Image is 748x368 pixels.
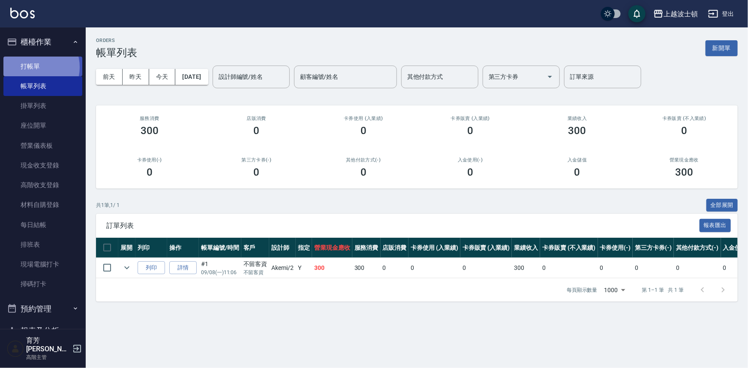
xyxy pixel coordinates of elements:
p: 高階主管 [26,353,70,361]
h2: 店販消費 [213,116,300,121]
h3: 0 [574,166,580,178]
button: 昨天 [123,69,149,85]
h3: 0 [253,166,259,178]
a: 現金收支登錄 [3,156,82,175]
p: 不留客資 [243,269,267,276]
h2: ORDERS [96,38,137,43]
h2: 其他付款方式(-) [320,157,407,163]
a: 新開單 [706,44,738,52]
a: 材料自購登錄 [3,195,82,215]
th: 其他付款方式(-) [674,238,721,258]
h2: 卡券販賣 (入業績) [427,116,514,121]
a: 每日結帳 [3,215,82,235]
button: 預約管理 [3,298,82,320]
button: 新開單 [706,40,738,56]
h3: 0 [253,125,259,137]
h3: 0 [360,166,366,178]
h2: 業績收入 [534,116,621,121]
th: 服務消費 [352,238,381,258]
button: [DATE] [175,69,208,85]
th: 列印 [135,238,167,258]
a: 營業儀表板 [3,136,82,156]
h3: 0 [681,125,687,137]
a: 掛單列表 [3,96,82,116]
button: Open [543,70,557,84]
a: 詳情 [169,261,197,275]
h3: 0 [467,125,473,137]
td: 0 [598,258,633,278]
p: 共 1 筆, 1 / 1 [96,201,120,209]
button: 前天 [96,69,123,85]
th: 第三方卡券(-) [633,238,674,258]
td: 0 [409,258,460,278]
th: 卡券使用(-) [598,238,633,258]
span: 訂單列表 [106,221,700,230]
img: Logo [10,8,35,18]
th: 展開 [118,238,135,258]
p: 09/08 (一) 11:06 [201,269,239,276]
h2: 卡券使用 (入業績) [320,116,407,121]
h3: 0 [360,125,366,137]
th: 卡券使用 (入業績) [409,238,460,258]
button: expand row [120,261,133,274]
h2: 入金使用(-) [427,157,514,163]
td: Akemi /2 [269,258,296,278]
td: 300 [512,258,540,278]
th: 店販消費 [381,238,409,258]
button: save [628,5,646,22]
h3: 服務消費 [106,116,193,121]
img: Person [7,340,24,357]
th: 卡券販賣 (不入業績) [540,238,598,258]
td: Y [296,258,312,278]
th: 帳單編號/時間 [199,238,241,258]
button: 今天 [149,69,176,85]
p: 第 1–1 筆 共 1 筆 [642,286,684,294]
a: 現場電腦打卡 [3,254,82,274]
h3: 0 [467,166,473,178]
th: 指定 [296,238,312,258]
td: 0 [674,258,721,278]
th: 客戶 [241,238,270,258]
th: 營業現金應收 [312,238,352,258]
a: 掃碼打卡 [3,274,82,294]
th: 業績收入 [512,238,540,258]
div: 1000 [601,278,628,302]
th: 卡券販賣 (入業績) [460,238,512,258]
h5: 育芳[PERSON_NAME] [26,336,70,353]
button: 櫃檯作業 [3,31,82,53]
h2: 卡券販賣 (不入業績) [641,116,728,121]
td: 0 [381,258,409,278]
button: 登出 [705,6,738,22]
td: 0 [460,258,512,278]
div: 不留客資 [243,260,267,269]
button: 報表及分析 [3,320,82,342]
td: 0 [633,258,674,278]
th: 設計師 [269,238,296,258]
button: 上越波士頓 [650,5,701,23]
h3: 300 [141,125,159,137]
h2: 第三方卡券(-) [213,157,300,163]
h2: 營業現金應收 [641,157,728,163]
button: 報表匯出 [700,219,731,232]
h3: 0 [147,166,153,178]
a: 座位開單 [3,116,82,135]
td: 300 [312,258,352,278]
a: 高階收支登錄 [3,175,82,195]
h2: 入金儲值 [534,157,621,163]
div: 上越波士頓 [664,9,698,19]
button: 全部展開 [706,199,738,212]
a: 打帳單 [3,57,82,76]
td: 300 [352,258,381,278]
h3: 帳單列表 [96,47,137,59]
a: 帳單列表 [3,76,82,96]
h3: 300 [568,125,586,137]
td: #1 [199,258,241,278]
button: 列印 [138,261,165,275]
a: 報表匯出 [700,221,731,229]
td: 0 [540,258,598,278]
th: 操作 [167,238,199,258]
p: 每頁顯示數量 [567,286,598,294]
a: 排班表 [3,235,82,254]
h3: 300 [675,166,693,178]
h2: 卡券使用(-) [106,157,193,163]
